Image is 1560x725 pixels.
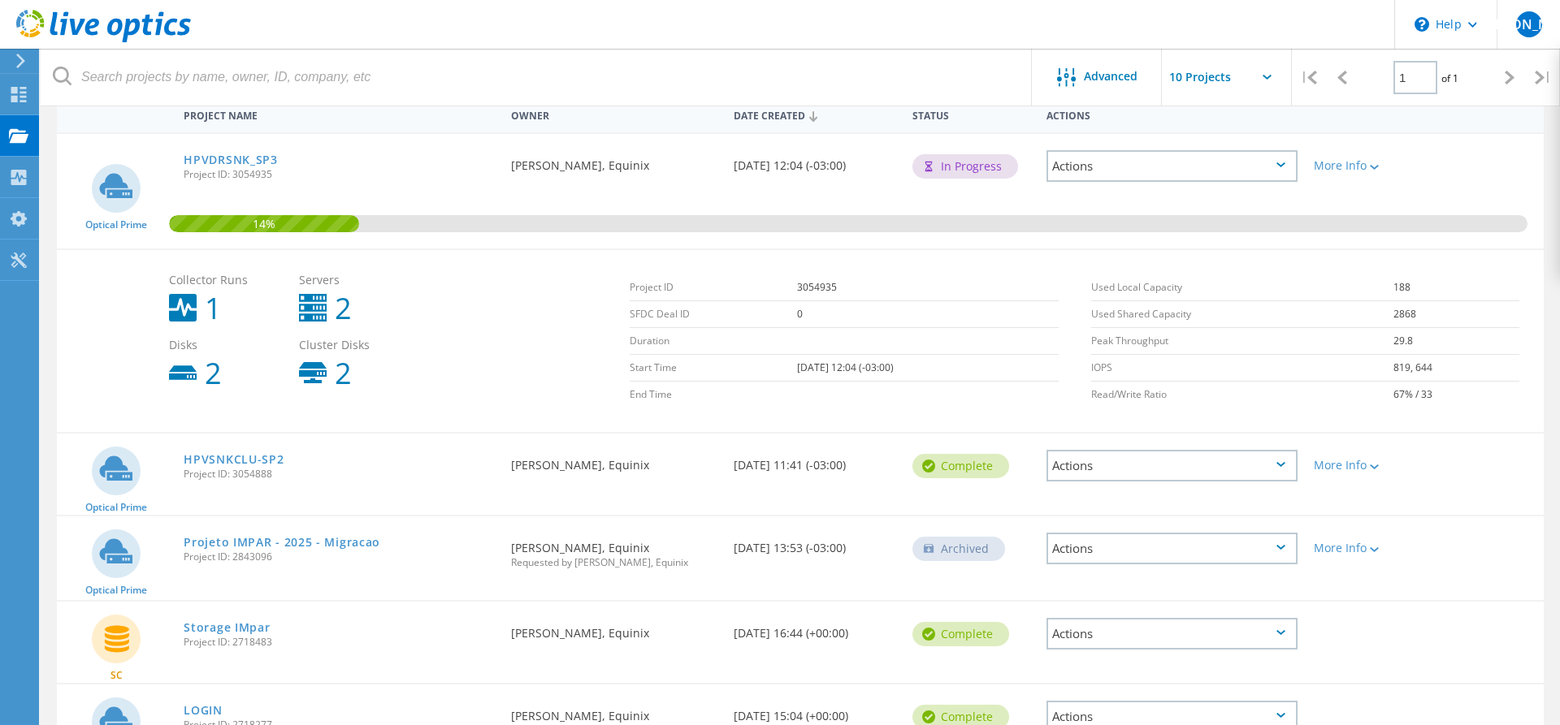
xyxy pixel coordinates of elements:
[299,339,413,351] span: Cluster Disks
[630,328,796,355] td: Duration
[503,602,726,655] div: [PERSON_NAME], Equinix
[726,434,904,487] div: [DATE] 11:41 (-03:00)
[912,537,1005,561] div: Archived
[184,170,495,179] span: Project ID: 3054935
[797,355,1059,382] td: [DATE] 12:04 (-03:00)
[335,359,352,388] b: 2
[1415,17,1429,32] svg: \n
[1046,618,1298,649] div: Actions
[797,274,1059,301] td: 3054935
[184,469,495,479] span: Project ID: 3054888
[175,99,503,129] div: Project Name
[1527,49,1560,106] div: |
[169,339,283,351] span: Disks
[85,220,147,230] span: Optical Prime
[1084,71,1137,82] span: Advanced
[16,34,191,45] a: Live Optics Dashboard
[630,301,796,328] td: SFDC Deal ID
[912,154,1018,179] div: In Progress
[1091,301,1394,328] td: Used Shared Capacity
[184,454,284,465] a: HPVSNKCLU-SP2
[1292,49,1325,106] div: |
[1314,160,1416,171] div: More Info
[1393,301,1519,328] td: 2868
[1046,533,1298,564] div: Actions
[630,382,796,408] td: End Time
[169,215,359,230] span: 14%
[511,558,718,567] span: Requested by [PERSON_NAME], Equinix
[41,49,1033,106] input: Search projects by name, owner, ID, company, etc
[1091,382,1394,408] td: Read/Write Ratio
[1393,274,1519,301] td: 188
[904,99,1038,129] div: Status
[1393,328,1519,355] td: 29.8
[630,274,796,301] td: Project ID
[1091,274,1394,301] td: Used Local Capacity
[299,274,413,286] span: Servers
[110,671,123,680] span: SC
[726,99,904,130] div: Date Created
[1393,355,1519,382] td: 819, 644
[184,622,270,633] a: Storage IMpar
[912,454,1009,478] div: Complete
[503,134,726,188] div: [PERSON_NAME], Equinix
[1441,71,1458,85] span: of 1
[335,294,352,323] b: 2
[726,602,904,655] div: [DATE] 16:44 (+00:00)
[184,705,223,716] a: LOGIN
[630,355,796,382] td: Start Time
[184,637,495,647] span: Project ID: 2718483
[1091,355,1394,382] td: IOPS
[85,585,147,595] span: Optical Prime
[503,99,726,129] div: Owner
[1038,99,1306,129] div: Actions
[169,274,283,286] span: Collector Runs
[1314,460,1416,471] div: More Info
[184,154,277,166] a: HPVDRSNK_SP3
[85,503,147,512] span: Optical Prime
[503,434,726,487] div: [PERSON_NAME], Equinix
[1091,328,1394,355] td: Peak Throughput
[1314,542,1416,554] div: More Info
[1393,382,1519,408] td: 67% / 33
[205,359,222,388] b: 2
[797,301,1059,328] td: 0
[912,622,1009,646] div: Complete
[205,294,222,323] b: 1
[1046,450,1298,481] div: Actions
[1046,150,1298,182] div: Actions
[184,552,495,562] span: Project ID: 2843096
[726,134,904,188] div: [DATE] 12:04 (-03:00)
[503,516,726,584] div: [PERSON_NAME], Equinix
[726,516,904,570] div: [DATE] 13:53 (-03:00)
[184,537,380,548] a: Projeto IMPAR - 2025 - Migracao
